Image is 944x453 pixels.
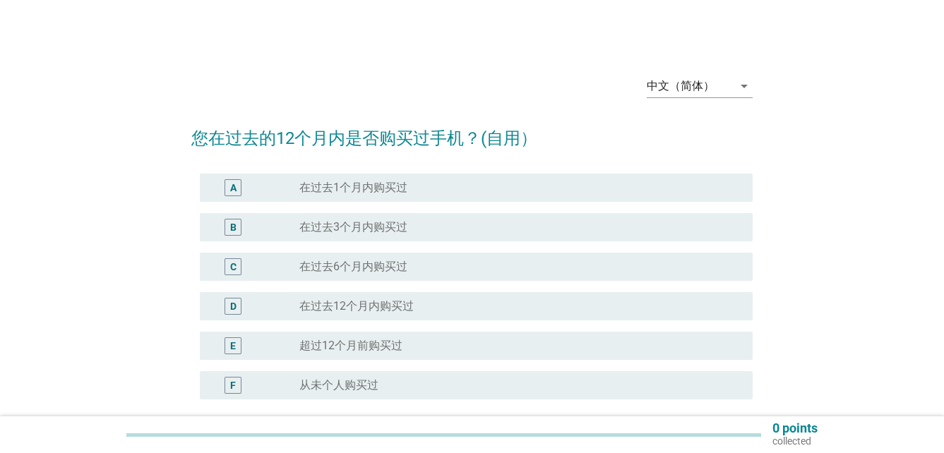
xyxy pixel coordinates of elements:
div: A [230,181,237,195]
div: E [230,339,236,354]
p: collected [772,435,818,447]
label: 在过去12个月内购买过 [299,299,414,313]
div: F [230,378,236,393]
div: C [230,260,237,274]
div: D [230,299,237,314]
div: 中文（简体） [647,80,715,92]
label: 在过去1个月内购买过 [299,181,407,195]
p: 0 points [772,422,818,435]
label: 在过去3个月内购买过 [299,220,407,234]
div: B [230,220,237,235]
label: 超过12个月前购买过 [299,339,402,353]
label: 在过去6个月内购买过 [299,260,407,274]
h2: 您在过去的12个月内是否购买过手机？(自用） [191,111,753,151]
label: 从未个人购买过 [299,378,378,392]
i: arrow_drop_down [736,78,753,95]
